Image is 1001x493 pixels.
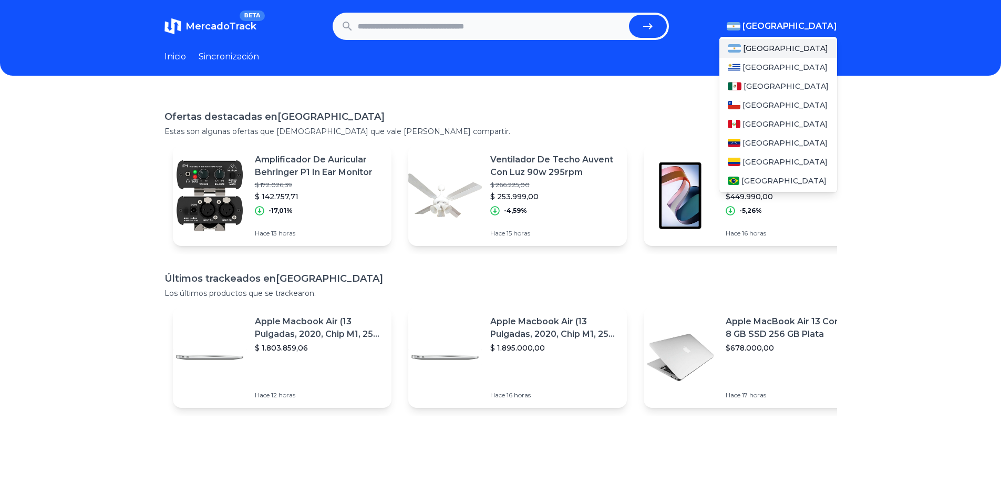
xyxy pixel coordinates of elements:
font: Últimos trackeados en [164,273,276,284]
font: $ 253.999,00 [490,192,539,201]
font: Hace [490,391,505,399]
font: [GEOGRAPHIC_DATA] [742,157,828,167]
font: Hace [726,391,740,399]
a: Imagen destacadaApple Macbook Air (13 Pulgadas, 2020, Chip M1, 256 Gb De Ssd, 8 Gb De Ram) - Plat... [173,307,391,408]
font: [GEOGRAPHIC_DATA] [276,273,383,284]
font: Hace [726,229,740,237]
a: Imagen destacadaTablet Xiaomi Redmi Pad Se 256gb Gris 8 Ram Color Gris Grafito$474.990,00$449.990... [644,145,862,246]
font: [GEOGRAPHIC_DATA] [742,119,828,129]
font: $ 266.225,00 [490,181,530,189]
img: Colombia [728,158,740,166]
font: 16 horas [742,229,766,237]
a: Imagen destacadaVentilador De Techo Auvent Con Luz 90w 295rpm$ 266.225,00$ 253.999,00-4,59%Hace 1... [408,145,627,246]
font: 16 horas [507,391,531,399]
font: 12 horas [271,391,295,399]
a: MercadoTrackBETA [164,18,256,35]
img: Imagen destacada [408,159,482,232]
img: México [728,82,741,90]
font: Amplificador De Auricular Behringer P1 In Ear Monitor [255,155,373,177]
img: Argentina [727,22,740,30]
font: Inicio [164,52,186,61]
a: México[GEOGRAPHIC_DATA] [719,77,837,96]
a: Sincronización [199,50,259,63]
img: MercadoTrack [164,18,181,35]
font: Ofertas destacadas en [164,111,277,122]
font: Los últimos productos que se trackearon. [164,289,316,298]
font: [GEOGRAPHIC_DATA] [741,176,827,186]
font: Sincronización [199,52,259,61]
img: Imagen destacada [173,159,246,232]
img: Chile [728,101,740,109]
img: Perú [728,120,740,128]
font: $ 142.757,71 [255,192,298,201]
font: Hace [490,229,505,237]
a: Perú[GEOGRAPHIC_DATA] [719,115,837,133]
font: $449.990,00 [726,192,773,201]
button: [GEOGRAPHIC_DATA] [727,20,837,33]
font: Apple Macbook Air (13 Pulgadas, 2020, Chip M1, 256 Gb De Ssd, 8 Gb De Ram) - Plata [255,316,379,364]
font: Apple Macbook Air (13 Pulgadas, 2020, Chip M1, 256 Gb De Ssd, 8 Gb De Ram) - Plata [490,316,615,364]
font: 17 horas [742,391,766,399]
img: Imagen destacada [408,321,482,394]
a: Chile[GEOGRAPHIC_DATA] [719,96,837,115]
font: Apple MacBook Air 13 Core I5 ​​8 GB SSD 256 GB Plata [726,316,854,339]
img: Imagen destacada [644,321,717,394]
a: Imagen destacadaAmplificador De Auricular Behringer P1 In Ear Monitor$ 172.026,39$ 142.757,71-17,... [173,145,391,246]
font: Hace [255,229,270,237]
a: Venezuela[GEOGRAPHIC_DATA] [719,133,837,152]
font: Hace [255,391,270,399]
font: 15 horas [507,229,530,237]
a: Argentina[GEOGRAPHIC_DATA] [719,39,837,58]
font: -17,01% [269,207,293,214]
font: $ 1.895.000,00 [490,343,545,353]
font: -5,26% [739,207,762,214]
font: [GEOGRAPHIC_DATA] [742,63,828,72]
font: Estas son algunas ofertas que [DEMOGRAPHIC_DATA] que vale [PERSON_NAME] compartir. [164,127,510,136]
a: Uruguay[GEOGRAPHIC_DATA] [719,58,837,77]
font: $ 172.026,39 [255,181,292,189]
a: Brasil[GEOGRAPHIC_DATA] [719,171,837,190]
img: Venezuela [728,139,740,147]
font: [GEOGRAPHIC_DATA] [744,81,829,91]
font: [GEOGRAPHIC_DATA] [742,21,837,31]
font: [GEOGRAPHIC_DATA] [742,100,828,110]
font: $ 1.803.859,06 [255,343,308,353]
img: Imagen destacada [644,159,717,232]
a: Imagen destacadaApple MacBook Air 13 Core I5 ​​8 GB SSD 256 GB Plata$678.000,00Hace 17 horas [644,307,862,408]
a: Inicio [164,50,186,63]
font: Ventilador De Techo Auvent Con Luz 90w 295rpm [490,155,613,177]
font: $678.000,00 [726,343,774,353]
font: 13 horas [271,229,295,237]
img: Argentina [728,44,741,53]
font: [GEOGRAPHIC_DATA] [742,138,828,148]
font: [GEOGRAPHIC_DATA] [277,111,385,122]
font: MercadoTrack [185,20,256,32]
font: -4,59% [504,207,527,214]
img: Uruguay [728,63,740,71]
font: BETA [244,12,260,19]
a: Imagen destacadaApple Macbook Air (13 Pulgadas, 2020, Chip M1, 256 Gb De Ssd, 8 Gb De Ram) - Plat... [408,307,627,408]
font: [GEOGRAPHIC_DATA] [743,44,828,53]
img: Imagen destacada [173,321,246,394]
a: Colombia[GEOGRAPHIC_DATA] [719,152,837,171]
img: Brasil [728,177,740,185]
